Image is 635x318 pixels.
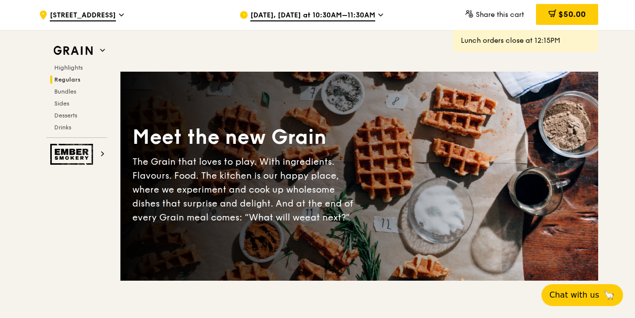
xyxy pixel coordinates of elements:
span: eat next?” [305,212,350,223]
div: Meet the new Grain [132,124,359,151]
span: Drinks [54,124,71,131]
span: Sides [54,100,69,107]
img: Ember Smokery web logo [50,144,96,165]
span: 🦙 [603,289,615,301]
span: Desserts [54,112,77,119]
span: Regulars [54,76,81,83]
span: Share this cart [476,10,524,19]
button: Chat with us🦙 [541,284,623,306]
span: $50.00 [558,9,586,19]
span: [DATE], [DATE] at 10:30AM–11:30AM [250,10,375,21]
span: Chat with us [549,289,599,301]
img: Grain web logo [50,42,96,60]
span: [STREET_ADDRESS] [50,10,116,21]
div: The Grain that loves to play. With ingredients. Flavours. Food. The kitchen is our happy place, w... [132,155,359,224]
span: Bundles [54,88,76,95]
span: Highlights [54,64,83,71]
div: Lunch orders close at 12:15PM [461,36,590,46]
